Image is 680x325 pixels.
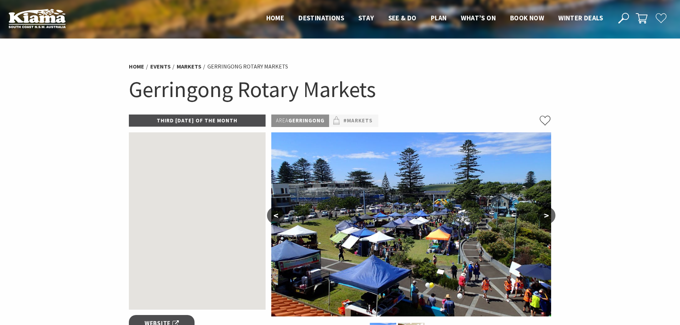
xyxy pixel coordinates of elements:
[510,14,544,22] span: Book now
[271,132,551,316] img: Christmas Market and Street Parade
[129,75,551,104] h1: Gerringong Rotary Markets
[431,14,447,22] span: Plan
[267,207,285,224] button: <
[358,14,374,22] span: Stay
[207,62,288,71] li: Gerringong Rotary Markets
[276,117,288,124] span: Area
[558,14,603,22] span: Winter Deals
[461,14,496,22] span: What’s On
[129,63,144,70] a: Home
[259,12,610,24] nav: Main Menu
[177,63,201,70] a: Markets
[388,14,417,22] span: See & Do
[538,207,555,224] button: >
[129,115,266,127] p: Third [DATE] of the Month
[271,115,329,127] p: Gerringong
[298,14,344,22] span: Destinations
[150,63,171,70] a: Events
[343,116,373,125] a: #Markets
[266,14,284,22] span: Home
[9,9,66,28] img: Kiama Logo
